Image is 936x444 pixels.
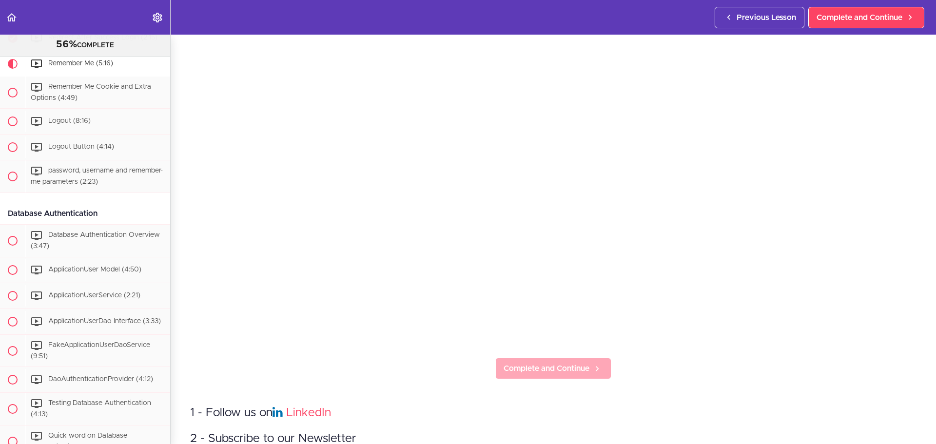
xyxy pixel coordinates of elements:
span: Logout (8:16) [48,118,91,125]
div: COMPLETE [12,39,158,51]
h3: 1 - Follow us on [190,405,916,421]
span: ApplicationUserDao Interface (3:33) [48,318,161,325]
span: 56% [56,39,77,49]
svg: Settings Menu [152,12,163,23]
span: ApplicationUserService (2:21) [48,292,140,299]
a: LinkedIn [286,407,331,419]
svg: Back to course curriculum [6,12,18,23]
span: DaoAuthenticationProvider (4:12) [48,376,153,383]
span: Remember Me Cookie and Extra Options (4:49) [31,83,151,101]
span: Previous Lesson [737,12,796,23]
span: Logout Button (4:14) [48,144,114,151]
span: Complete and Continue [817,12,902,23]
span: Testing Database Authentication (4:13) [31,400,151,418]
span: FakeApplicationUserDaoService (9:51) [31,342,150,360]
span: Database Authentication Overview (3:47) [31,232,160,250]
span: ApplicationUser Model (4:50) [48,266,141,273]
span: Remember Me (5:16) [48,60,113,67]
a: Complete and Continue [808,7,924,28]
a: Previous Lesson [715,7,804,28]
span: password, username and remember-me parameters (2:23) [31,168,163,186]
